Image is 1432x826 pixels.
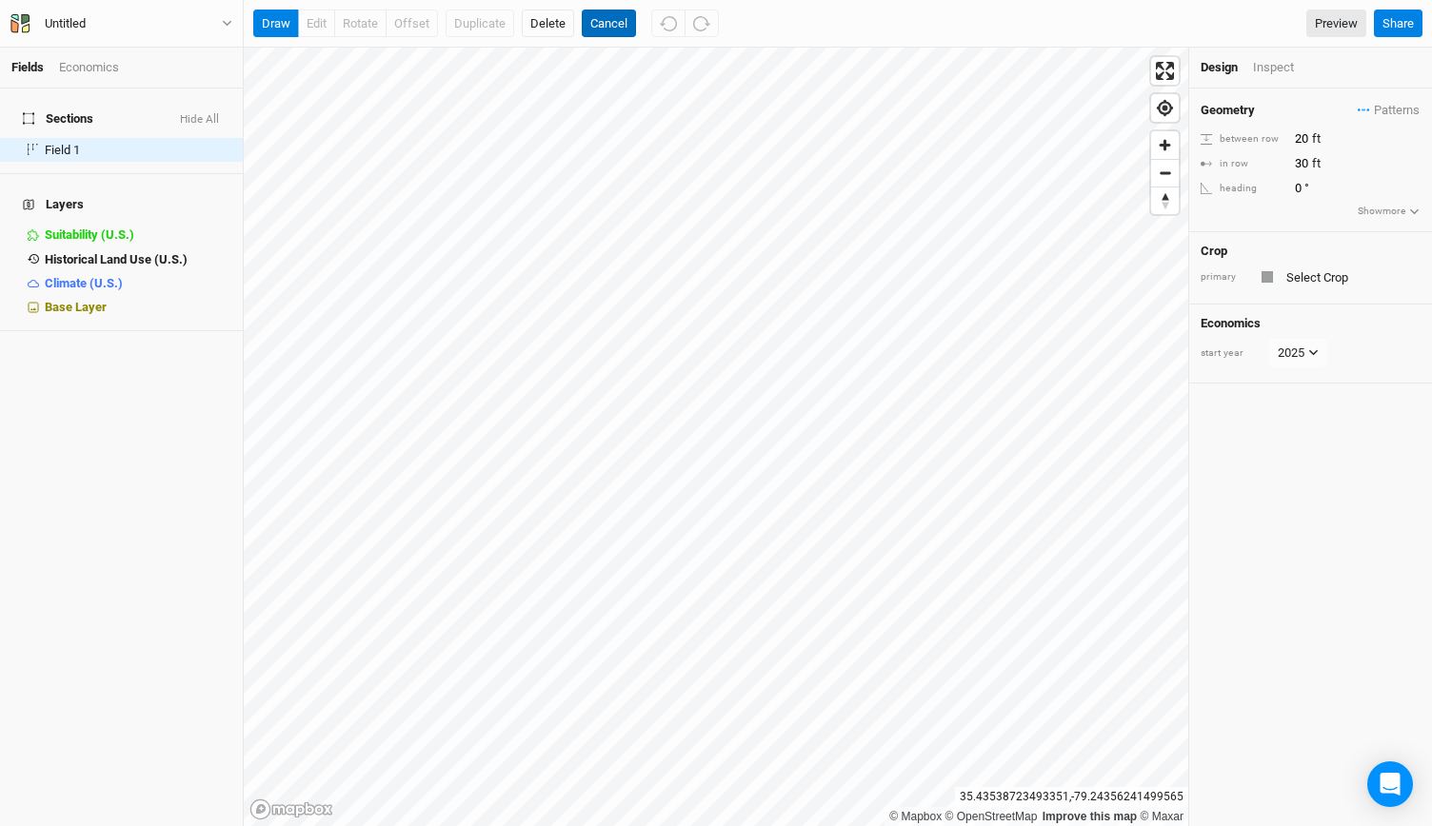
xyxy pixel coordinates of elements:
button: Zoom out [1151,159,1179,187]
div: between row [1201,132,1284,147]
div: Base Layer [45,300,231,315]
button: Hide All [179,113,220,127]
span: Climate (U.S.) [45,276,123,290]
button: Duplicate [446,10,514,38]
a: OpenStreetMap [945,810,1038,823]
button: Cancel [582,10,636,38]
span: Base Layer [45,300,107,314]
a: Improve this map [1043,810,1137,823]
button: Enter fullscreen [1151,57,1179,85]
div: start year [1201,346,1267,361]
span: Sections [23,111,93,127]
button: Redo (^Z) [685,10,719,38]
button: Share [1374,10,1422,38]
button: Reset bearing to north [1151,187,1179,214]
div: primary [1201,270,1248,285]
button: Find my location [1151,94,1179,122]
span: Suitability (U.S.) [45,227,134,242]
div: 35.43538723493351 , -79.24356241499565 [955,787,1188,807]
button: Undo (^z) [651,10,686,38]
button: Showmore [1357,203,1421,220]
div: heading [1201,182,1284,196]
button: edit [298,10,335,38]
button: Zoom in [1151,131,1179,159]
h4: Geometry [1201,103,1255,118]
h4: Crop [1201,244,1227,259]
span: Field 1 [45,143,80,157]
div: Field 1 [45,143,231,158]
button: draw [253,10,299,38]
div: Historical Land Use (U.S.) [45,252,231,267]
button: Patterns [1357,100,1421,121]
button: Delete [522,10,574,38]
div: Inspect [1253,59,1321,76]
h4: Economics [1201,316,1421,331]
div: Climate (U.S.) [45,276,231,291]
a: Mapbox logo [249,798,333,820]
span: Historical Land Use (U.S.) [45,252,188,266]
div: Untitled [45,14,86,33]
span: Zoom out [1151,160,1179,187]
a: Mapbox [889,810,942,823]
button: rotate [334,10,387,38]
div: Economics [59,59,119,76]
span: Reset bearing to north [1151,187,1179,214]
a: Preview [1306,10,1366,38]
button: offset [386,10,438,38]
div: in row [1201,157,1284,171]
a: Fields [11,60,44,74]
div: Open Intercom Messenger [1367,761,1413,807]
button: Untitled [10,13,233,34]
div: Suitability (U.S.) [45,227,231,243]
div: Design [1201,59,1238,76]
h4: Layers [11,186,231,224]
button: 2025 [1269,339,1327,367]
span: Patterns [1358,101,1420,120]
canvas: Map [244,48,1188,826]
a: Maxar [1140,810,1183,823]
input: Select Crop [1281,265,1421,288]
